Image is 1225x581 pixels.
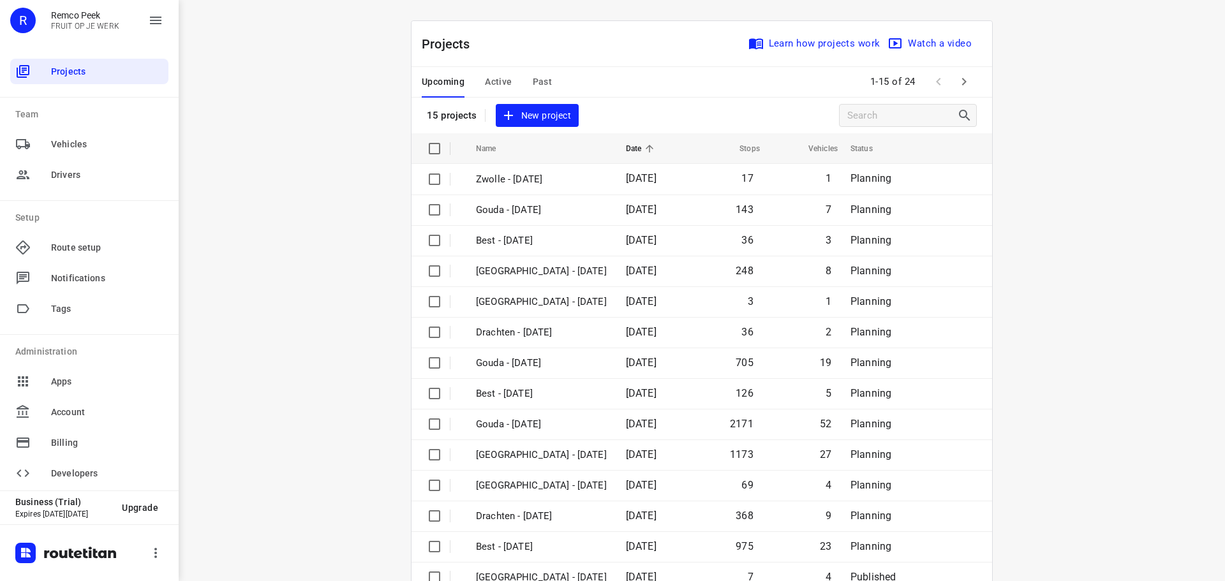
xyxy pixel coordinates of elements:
span: 36 [741,326,753,338]
span: [DATE] [626,326,657,338]
span: 36 [741,234,753,246]
span: Tags [51,302,163,316]
span: [DATE] [626,357,657,369]
p: [GEOGRAPHIC_DATA] - [DATE] [476,264,607,279]
div: Vehicles [10,131,168,157]
span: New project [503,108,571,124]
span: Planning [850,203,891,216]
p: 15 projects [427,110,477,121]
p: Antwerpen - Wednesday [476,478,607,493]
span: 3 [826,234,831,246]
span: Active [485,74,512,90]
span: 69 [741,479,753,491]
span: Account [51,406,163,419]
div: Billing [10,430,168,455]
input: Search projects [847,106,957,126]
span: 1 [826,172,831,184]
span: 7 [826,203,831,216]
span: Planning [850,448,891,460]
span: Apps [51,375,163,388]
span: Planning [850,172,891,184]
div: R [10,8,36,33]
span: Next Page [951,69,977,94]
span: [DATE] [626,540,657,552]
p: Best - Thursday [476,386,607,401]
button: New project [496,104,579,128]
p: Best - Wednesday [476,540,607,554]
span: 52 [820,418,831,430]
span: Projects [51,65,163,78]
span: Status [850,141,889,156]
div: Apps [10,369,168,394]
p: Projects [422,34,480,54]
div: Route setup [10,235,168,260]
p: Remco Peek [51,10,119,20]
span: [DATE] [626,172,657,184]
span: Name [476,141,513,156]
span: [DATE] [626,387,657,399]
div: Drivers [10,162,168,188]
span: [DATE] [626,448,657,460]
span: Developers [51,467,163,480]
span: Planning [850,510,891,522]
p: Team [15,108,168,121]
p: Drachten - Thursday [476,325,607,340]
span: Stops [723,141,760,156]
p: Gouda - Friday [476,203,607,217]
span: Drivers [51,168,163,182]
span: Planning [850,357,891,369]
span: 143 [736,203,754,216]
button: Upgrade [112,496,168,519]
span: Route setup [51,241,163,254]
div: Tags [10,296,168,321]
p: Setup [15,211,168,224]
span: Previous Page [926,69,951,94]
span: Planning [850,234,891,246]
span: [DATE] [626,295,657,307]
div: Developers [10,460,168,486]
p: Administration [15,345,168,358]
span: 248 [736,265,754,277]
div: Notifications [10,265,168,291]
p: Drachten - Wednesday [476,509,607,524]
span: 17 [741,172,753,184]
p: Business (Trial) [15,497,112,507]
span: Upcoming [422,74,464,90]
span: 368 [736,510,754,522]
p: Expires [DATE][DATE] [15,510,112,518]
p: Best - Friday [476,233,607,248]
p: FRUIT OP JE WERK [51,22,119,31]
span: Billing [51,436,163,450]
span: 2 [826,326,831,338]
span: Vehicles [51,138,163,151]
span: Past [533,74,553,90]
div: Projects [10,59,168,84]
span: [DATE] [626,479,657,491]
span: [DATE] [626,265,657,277]
span: 8 [826,265,831,277]
span: Notifications [51,272,163,285]
p: Zwolle - Friday [476,172,607,187]
span: 3 [748,295,754,307]
span: Planning [850,326,891,338]
span: 9 [826,510,831,522]
span: [DATE] [626,418,657,430]
span: [DATE] [626,234,657,246]
p: Gouda - Thursday [476,356,607,371]
div: Account [10,399,168,425]
p: Zwolle - Wednesday [476,448,607,462]
span: 705 [736,357,754,369]
span: Planning [850,479,891,491]
div: Search [957,108,976,123]
span: 27 [820,448,831,460]
span: 1 [826,295,831,307]
p: Gouda - Wednesday [476,417,607,432]
span: 126 [736,387,754,399]
span: 23 [820,540,831,552]
span: Planning [850,418,891,430]
span: Upgrade [122,503,158,513]
span: Planning [850,265,891,277]
p: Antwerpen - Thursday [476,295,607,309]
span: 4 [826,479,831,491]
span: 975 [736,540,754,552]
